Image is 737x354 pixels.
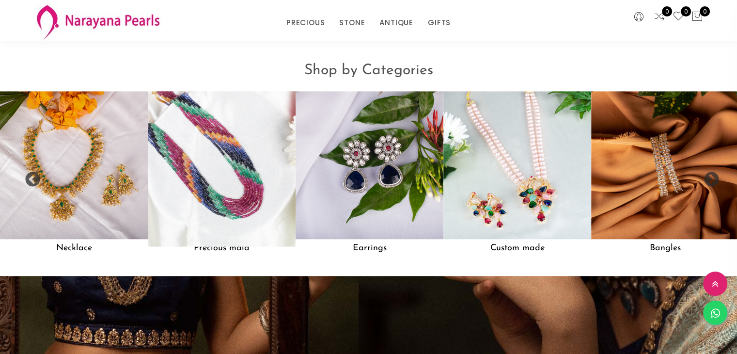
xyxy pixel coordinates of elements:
h5: Earrings [296,239,443,257]
a: PRECIOUS [286,16,325,30]
button: Next [703,172,713,181]
h5: Custom made [443,239,591,257]
img: Custom made [443,91,591,239]
h5: Precious mala [148,239,296,257]
span: 0 [700,6,710,16]
a: GIFTS [428,16,451,30]
span: 0 [662,6,672,16]
button: 0 [691,11,703,23]
a: STONE [339,16,365,30]
span: 0 [681,6,691,16]
button: Previous [24,172,34,181]
img: Precious mala [141,84,303,247]
a: 0 [673,11,684,23]
a: 0 [654,11,665,23]
a: ANTIQUE [379,16,413,30]
img: Earrings [296,91,443,239]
